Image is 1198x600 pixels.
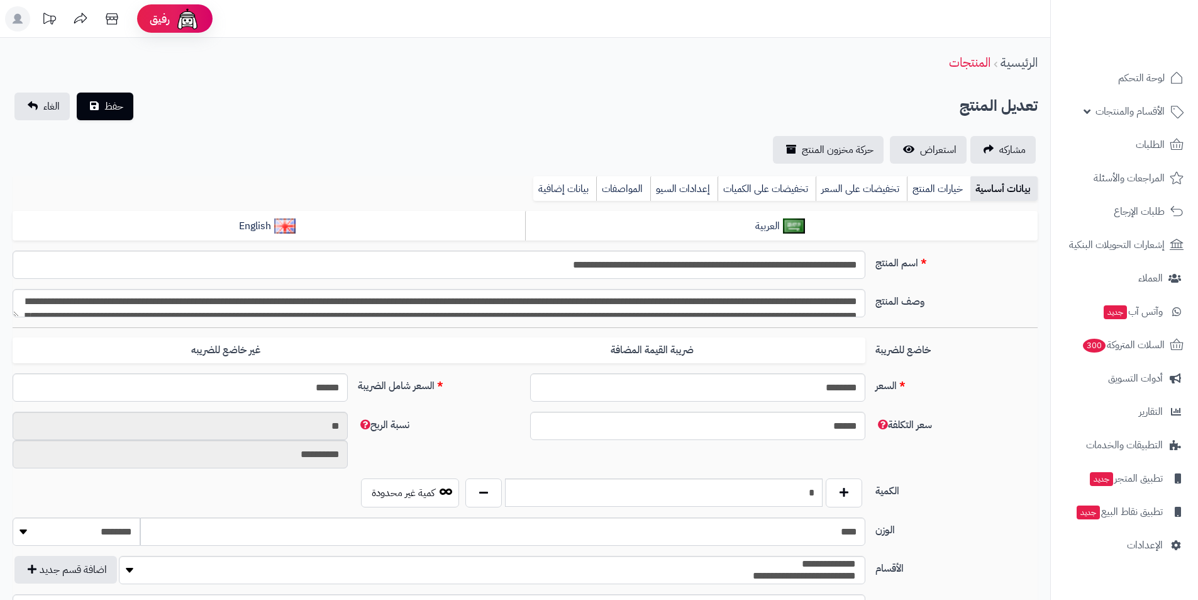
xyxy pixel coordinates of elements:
img: ai-face.png [175,6,200,31]
span: لوحة التحكم [1118,69,1165,87]
span: التطبيقات والخدمات [1086,436,1163,454]
span: تطبيق نقاط البيع [1075,503,1163,521]
a: تخفيضات على الكميات [718,176,816,201]
a: تطبيق نقاط البيعجديد [1058,497,1190,527]
a: وآتس آبجديد [1058,297,1190,327]
label: اسم المنتج [870,251,1043,271]
a: الرئيسية [1001,53,1038,72]
span: حركة مخزون المنتج [802,142,874,157]
a: المراجعات والأسئلة [1058,163,1190,193]
a: حركة مخزون المنتج [773,136,884,164]
span: الأقسام والمنتجات [1095,103,1165,120]
span: الطلبات [1136,136,1165,154]
a: الغاء [14,93,70,120]
a: العربية [525,211,1038,242]
a: English [13,211,525,242]
span: الإعدادات [1127,536,1163,554]
label: ضريبة القيمة المضافة [439,337,865,363]
a: المنتجات [949,53,990,72]
span: أدوات التسويق [1108,370,1163,387]
h2: تعديل المنتج [960,93,1038,119]
span: إشعارات التحويلات البنكية [1069,236,1165,254]
a: لوحة التحكم [1058,63,1190,93]
a: الإعدادات [1058,530,1190,560]
a: تحديثات المنصة [33,6,65,35]
span: العملاء [1138,269,1163,287]
label: الوزن [870,518,1043,538]
span: طلبات الإرجاع [1114,203,1165,220]
a: التطبيقات والخدمات [1058,430,1190,460]
a: تخفيضات على السعر [816,176,907,201]
a: طلبات الإرجاع [1058,196,1190,227]
a: السلات المتروكة300 [1058,330,1190,360]
label: السعر شامل الضريبة [353,373,525,393]
a: مشاركه [970,136,1036,164]
a: بيانات أساسية [970,176,1038,201]
a: الطلبات [1058,130,1190,160]
span: حفظ [104,99,123,114]
span: 300 [1083,339,1106,353]
span: السلات المتروكة [1082,336,1165,354]
button: حفظ [77,93,133,120]
a: المواصفات [596,176,650,201]
span: جديد [1077,506,1100,519]
span: جديد [1104,305,1127,319]
span: لن يظهر للعميل النهائي ويستخدم في تقارير الأرباح [875,417,932,433]
label: غير خاضع للضريبه [13,337,439,363]
a: العملاء [1058,263,1190,293]
label: الأقسام [870,556,1043,576]
span: لن يظهر للعميل النهائي ويستخدم في تقارير الأرباح [358,417,409,433]
span: تطبيق المتجر [1089,470,1163,487]
a: التقارير [1058,397,1190,427]
span: مشاركه [999,142,1026,157]
span: الغاء [43,99,60,114]
span: جديد [1090,472,1113,486]
a: استعراض [890,136,967,164]
a: بيانات إضافية [533,176,596,201]
span: رفيق [150,11,170,26]
span: استعراض [920,142,957,157]
button: اضافة قسم جديد [14,556,117,584]
a: أدوات التسويق [1058,363,1190,393]
span: التقارير [1139,403,1163,421]
a: إشعارات التحويلات البنكية [1058,230,1190,260]
label: وصف المنتج [870,289,1043,309]
img: العربية [783,218,805,234]
a: خيارات المنتج [907,176,970,201]
label: خاضع للضريبة [870,337,1043,358]
a: تطبيق المتجرجديد [1058,463,1190,494]
label: الكمية [870,478,1043,499]
img: English [274,218,296,234]
a: إعدادات السيو [650,176,718,201]
span: وآتس آب [1102,303,1163,320]
span: المراجعات والأسئلة [1094,169,1165,187]
label: السعر [870,373,1043,393]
